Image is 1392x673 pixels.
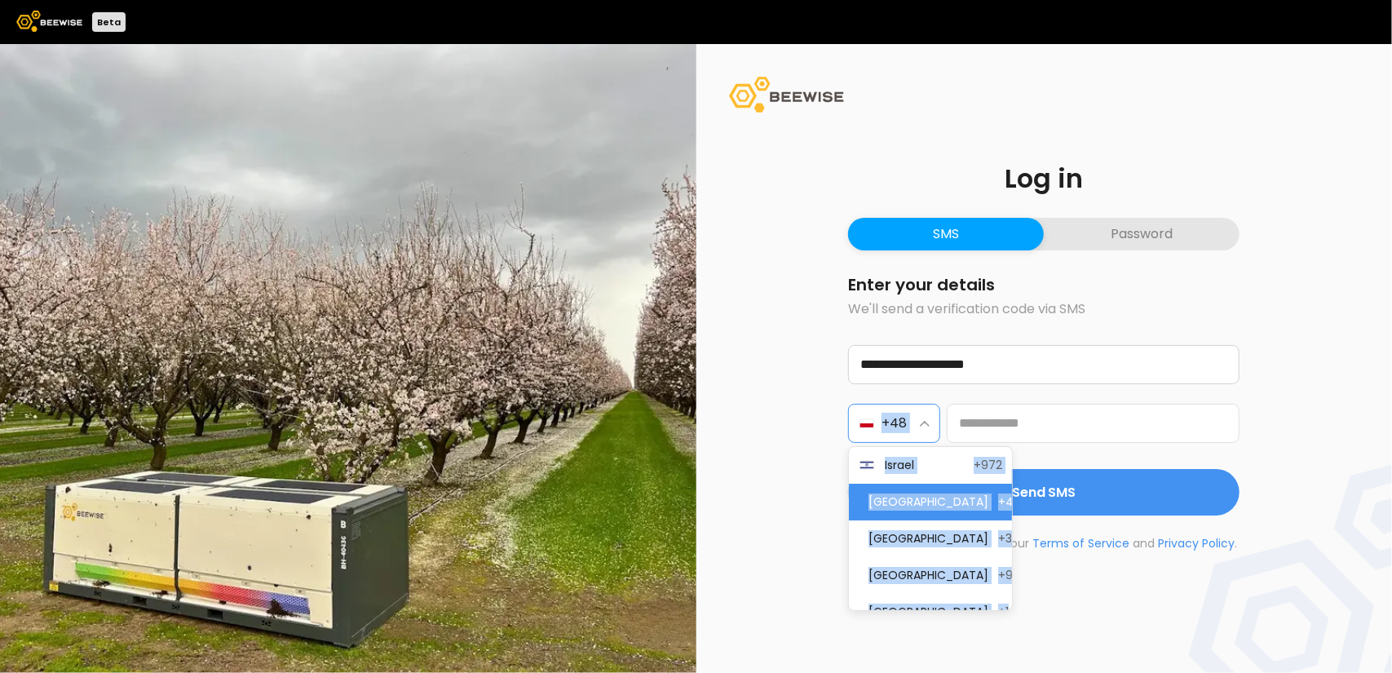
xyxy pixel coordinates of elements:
button: SMS [848,218,1044,250]
button: [GEOGRAPHIC_DATA]+380 [849,520,1012,557]
span: [GEOGRAPHIC_DATA] [868,604,988,621]
span: +972 [974,457,1002,474]
h2: Enter your details [848,277,1240,293]
button: [GEOGRAPHIC_DATA]+1 [849,594,1012,631]
button: Israel+972 [849,447,1012,484]
div: Beta [92,12,126,32]
span: Send SMS [1012,482,1076,503]
p: We'll send a verification code via SMS [848,299,1240,319]
span: +48 [998,494,1021,511]
a: Terms of Service [1032,535,1129,551]
button: +48 [848,404,940,443]
a: Privacy Policy [1158,535,1235,551]
span: +48 [882,413,907,433]
span: [GEOGRAPHIC_DATA] [868,494,988,511]
button: [GEOGRAPHIC_DATA]+971 [849,557,1012,594]
span: +380 [998,530,1027,547]
button: Password [1044,218,1240,250]
span: Israel [885,457,964,474]
h1: Log in [848,166,1240,192]
p: By continuing, you agree to our and . [848,535,1240,552]
span: [GEOGRAPHIC_DATA] [868,530,988,547]
span: +971 [998,567,1023,584]
span: [GEOGRAPHIC_DATA] [868,567,988,584]
button: Send SMS [848,469,1240,516]
button: [GEOGRAPHIC_DATA]+48 [849,484,1012,520]
img: Beewise logo [16,11,82,32]
span: +1 [998,604,1009,621]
